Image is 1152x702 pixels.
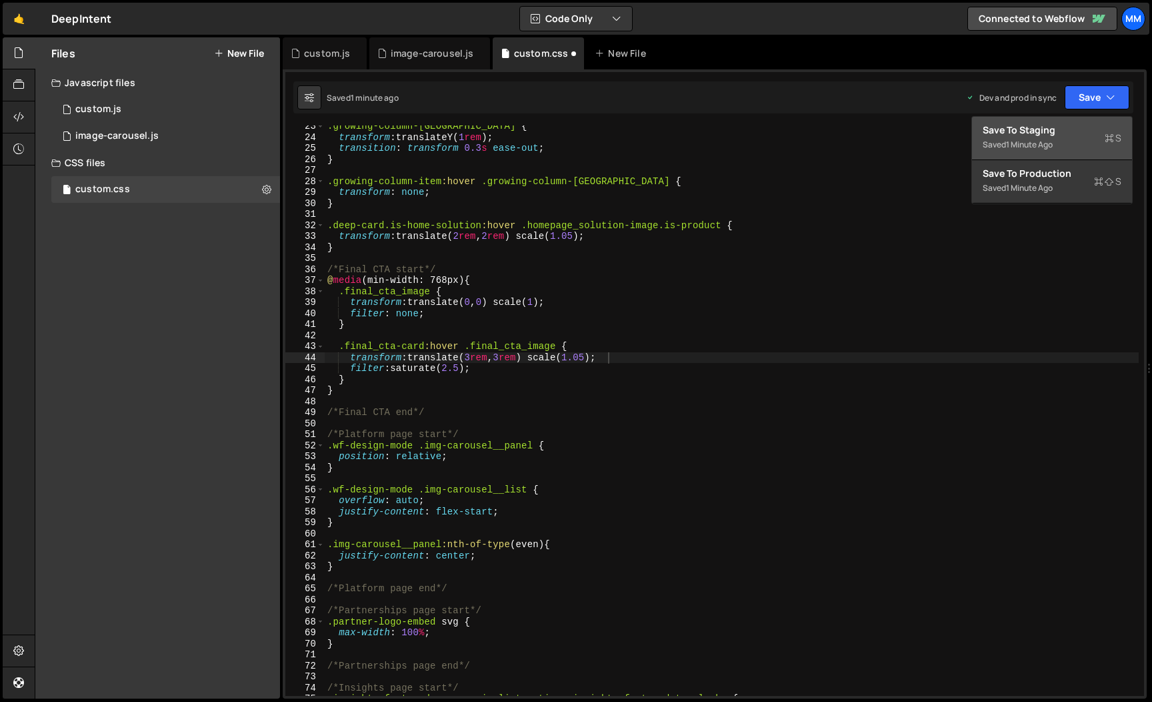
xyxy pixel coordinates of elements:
[285,661,325,672] div: 72
[285,649,325,661] div: 71
[351,92,399,103] div: 1 minute ago
[327,92,399,103] div: Saved
[1006,182,1053,194] div: 1 minute ago
[285,495,325,506] div: 57
[285,242,325,254] div: 34
[285,539,325,551] div: 61
[285,605,325,617] div: 67
[285,165,325,176] div: 27
[285,561,325,573] div: 63
[285,440,325,452] div: 52
[285,418,325,430] div: 50
[75,130,159,142] div: image-carousel.js
[285,286,325,298] div: 38
[285,639,325,650] div: 70
[51,96,280,123] div: 16711/45679.js
[285,198,325,210] div: 30
[285,132,325,143] div: 24
[520,7,632,31] button: Code Only
[3,3,35,35] a: 🤙
[285,374,325,386] div: 46
[75,184,130,196] div: custom.css
[285,517,325,529] div: 59
[285,407,325,418] div: 49
[285,473,325,484] div: 55
[285,429,325,440] div: 51
[285,451,325,462] div: 53
[285,275,325,286] div: 37
[285,253,325,264] div: 35
[285,187,325,198] div: 29
[214,48,264,59] button: New File
[285,264,325,276] div: 36
[304,47,350,60] div: custom.js
[1121,7,1145,31] a: mm
[75,103,121,115] div: custom.js
[514,47,569,60] div: custom.css
[285,627,325,639] div: 69
[285,583,325,595] div: 65
[285,484,325,496] div: 56
[285,330,325,342] div: 42
[285,595,325,606] div: 66
[1065,85,1129,109] button: Save
[1094,175,1121,188] span: S
[51,123,280,149] div: 16711/45799.js
[285,308,325,320] div: 40
[1006,139,1053,150] div: 1 minute ago
[285,529,325,540] div: 60
[285,143,325,154] div: 25
[391,47,474,60] div: image-carousel.js
[285,176,325,188] div: 28
[285,121,325,132] div: 23
[285,352,325,364] div: 44
[285,462,325,474] div: 54
[285,209,325,220] div: 31
[285,506,325,518] div: 58
[285,319,325,330] div: 41
[51,11,112,27] div: DeepIntent
[285,231,325,242] div: 33
[285,573,325,584] div: 64
[285,220,325,232] div: 32
[285,551,325,562] div: 62
[51,176,280,203] : 16711/45677.css
[983,180,1121,196] div: Saved
[51,46,75,61] h2: Files
[966,92,1057,103] div: Dev and prod in sync
[285,683,325,694] div: 74
[595,47,651,60] div: New File
[972,160,1132,204] button: Save to ProductionS Saved1 minute ago
[285,154,325,165] div: 26
[1105,131,1121,145] span: S
[35,149,280,176] div: CSS files
[983,137,1121,153] div: Saved
[285,363,325,374] div: 45
[285,671,325,683] div: 73
[971,116,1133,204] div: Code Only
[983,123,1121,137] div: Save to Staging
[35,69,280,96] div: Javascript files
[967,7,1117,31] a: Connected to Webflow
[285,297,325,308] div: 39
[285,617,325,628] div: 68
[285,385,325,396] div: 47
[285,341,325,352] div: 43
[972,117,1132,160] button: Save to StagingS Saved1 minute ago
[983,167,1121,180] div: Save to Production
[285,396,325,408] div: 48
